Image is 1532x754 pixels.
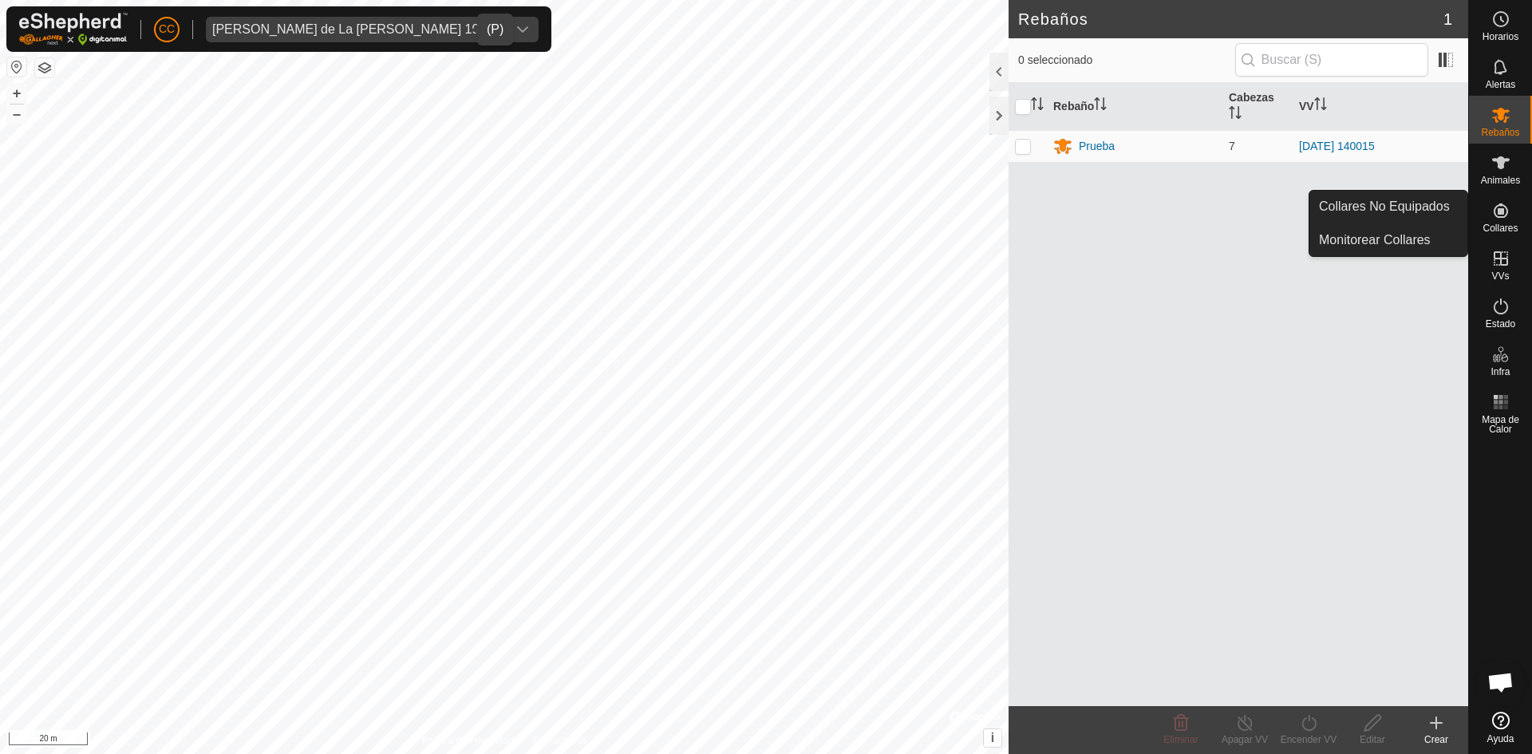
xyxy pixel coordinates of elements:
img: Logo Gallagher [19,13,128,45]
p-sorticon: Activar para ordenar [1314,100,1327,113]
span: Alertas [1486,80,1515,89]
span: VVs [1491,271,1509,281]
div: Prueba [1079,138,1115,155]
p-sorticon: Activar para ordenar [1229,109,1242,121]
div: [PERSON_NAME] de La [PERSON_NAME] 19443 [212,23,500,36]
span: Estado [1486,319,1515,329]
p-sorticon: Activar para ordenar [1094,100,1107,113]
span: Rebaños [1481,128,1519,137]
div: Chat abierto [1477,658,1525,706]
div: dropdown trigger [507,17,539,42]
button: Restablecer Mapa [7,57,26,77]
p-sorticon: Activar para ordenar [1031,100,1044,113]
button: – [7,105,26,124]
span: Collares No Equipados [1319,197,1450,216]
span: Animales [1481,176,1520,185]
span: Jose Manuel Olivera de La Vega 19443 [206,17,507,42]
a: [DATE] 140015 [1299,140,1375,152]
span: 1 [1443,7,1452,31]
th: Cabezas [1222,83,1293,131]
span: Monitorear Collares [1319,231,1431,250]
span: 0 seleccionado [1018,52,1235,69]
button: + [7,84,26,103]
div: Crear [1404,732,1468,747]
h2: Rebaños [1018,10,1443,29]
th: Rebaño [1047,83,1222,131]
input: Buscar (S) [1235,43,1428,77]
div: Editar [1340,732,1404,747]
a: Collares No Equipados [1309,191,1467,223]
button: i [984,729,1001,747]
a: Monitorear Collares [1309,224,1467,256]
span: Mapa de Calor [1473,415,1528,434]
span: Horarios [1483,32,1518,41]
span: Infra [1491,367,1510,377]
span: Eliminar [1163,734,1198,745]
span: Collares [1483,223,1518,233]
span: Ayuda [1487,734,1514,744]
span: 7 [1229,140,1235,152]
a: Política de Privacidad [422,733,514,748]
div: Encender VV [1277,732,1340,747]
span: CC [159,21,175,38]
th: VV [1293,83,1468,131]
div: Apagar VV [1213,732,1277,747]
button: Capas del Mapa [35,58,54,77]
a: Ayuda [1469,705,1532,750]
span: i [991,731,994,744]
a: Contáctenos [533,733,586,748]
